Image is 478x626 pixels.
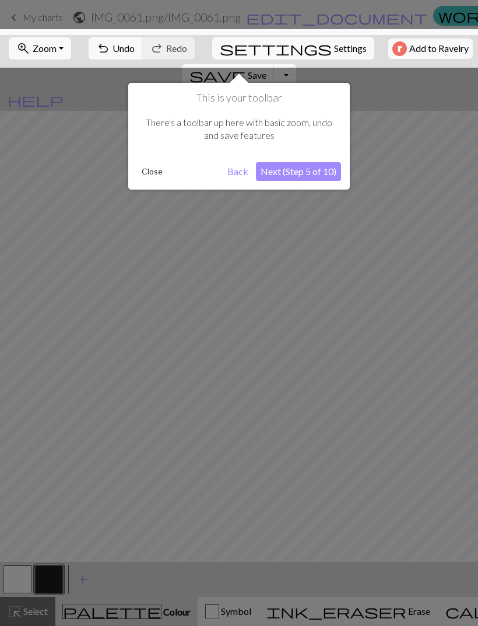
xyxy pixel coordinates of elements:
[137,92,341,104] h1: This is your toolbar
[137,104,341,154] div: There's a toolbar up here with basic zoom, undo and save features
[223,162,253,181] button: Back
[256,162,341,181] button: Next (Step 5 of 10)
[128,83,350,190] div: This is your toolbar
[137,163,167,180] button: Close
